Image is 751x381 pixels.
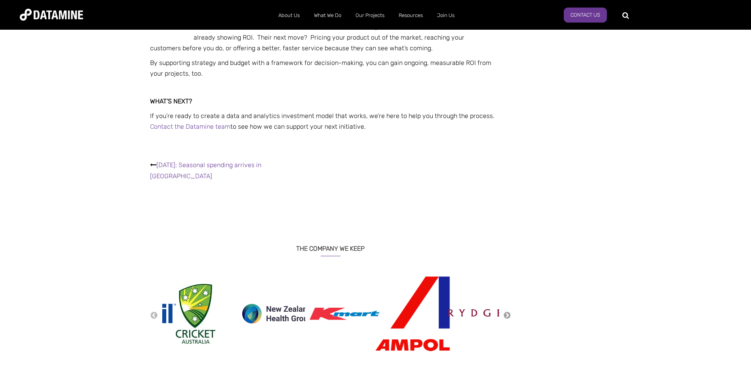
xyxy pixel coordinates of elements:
[305,290,384,337] img: Kmart logo
[150,235,511,256] h3: THE COMPANY WE KEEP
[150,123,230,130] a: Contact the Datamine team
[150,112,494,130] span: If you’re ready to create a data and analytics investment model that works, we’re here to help yo...
[150,23,474,51] span: Because while your team hesitates, someone else’s CFO just signed off on a six-month pilot that’s...
[430,5,462,26] a: Join Us
[150,311,158,320] button: Previous
[238,299,317,328] img: new zealand health group
[392,5,430,26] a: Resources
[176,284,215,344] img: Cricket Australia
[271,5,307,26] a: About Us
[20,9,83,21] img: Datamine
[373,276,452,352] img: ampol-Jun-19-2025-04-02-43-2823-AM
[348,5,392,26] a: Our Projects
[564,8,607,23] a: Contact Us
[150,161,261,179] a: [DATE]: Seasonal spending arrives in [GEOGRAPHIC_DATA]
[150,97,192,105] span: What’s next?
[150,59,491,77] span: By supporting strategy and budget with a framework for decision-making, you can gain ongoing, mea...
[441,298,520,330] img: ridges
[307,5,348,26] a: What We Do
[503,311,511,320] button: Next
